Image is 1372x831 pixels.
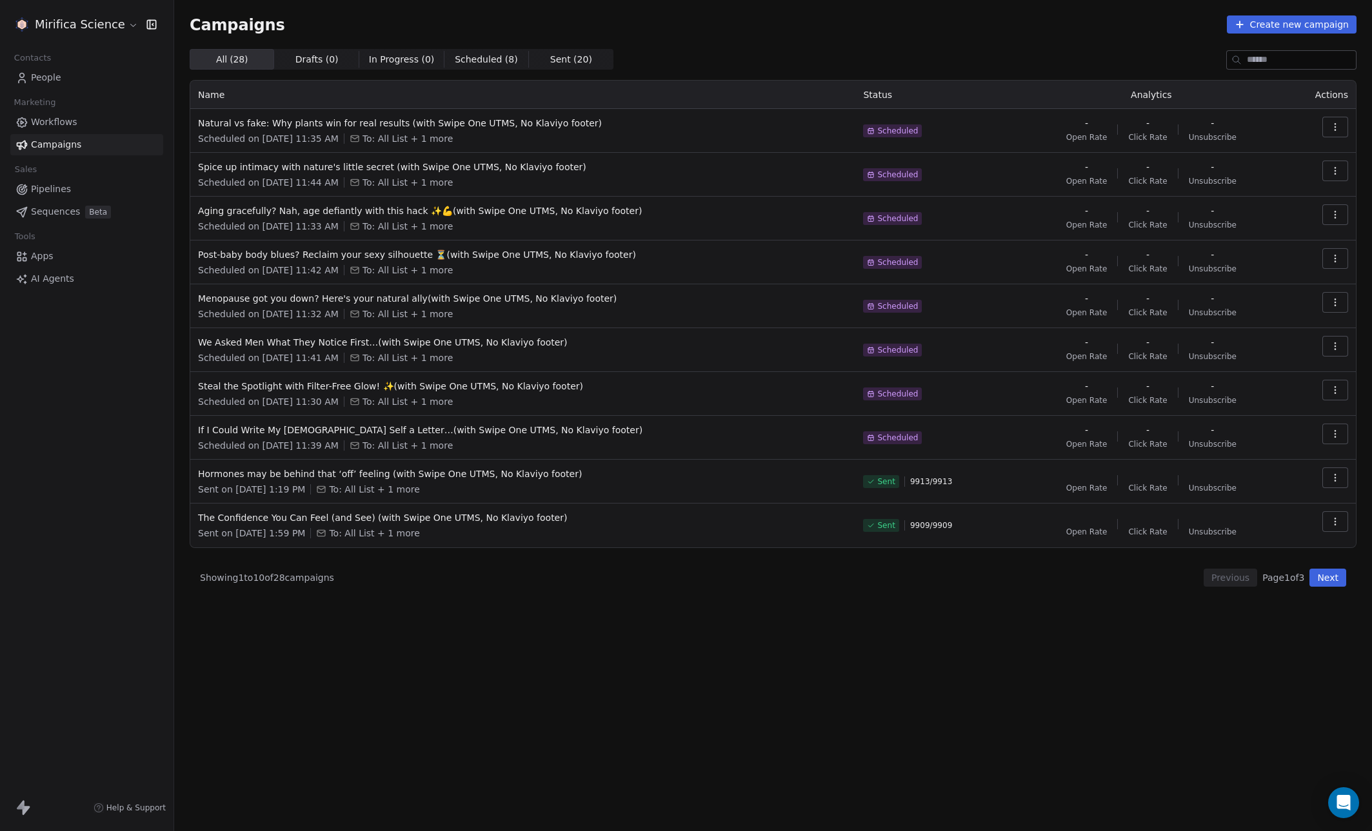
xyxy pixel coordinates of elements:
span: To: All List + 1 more [363,439,453,452]
span: People [31,71,61,84]
span: Scheduled [877,345,918,355]
span: - [1211,424,1214,436]
span: To: All List + 1 more [363,395,453,408]
span: Scheduled [877,257,918,268]
span: - [1146,161,1149,173]
span: Scheduled on [DATE] 11:35 AM [198,132,339,145]
a: Help & Support [94,803,166,813]
span: - [1085,424,1088,436]
span: - [1085,204,1088,217]
span: - [1211,336,1214,349]
span: Aging gracefully? Nah, age defiantly with this hack ✨💪(with Swipe One UTMS, No Klaviyo footer) [198,204,848,217]
span: Help & Support [106,803,166,813]
div: Open Intercom Messenger [1328,787,1359,818]
span: Sent [877,520,895,531]
span: To: All List + 1 more [363,351,453,364]
span: Unsubscribe [1189,132,1237,142]
span: To: All List + 1 more [329,483,419,496]
span: - [1211,204,1214,217]
span: Campaigns [190,15,285,34]
span: - [1146,380,1149,393]
span: Open Rate [1066,132,1108,142]
span: Unsubscribe [1189,483,1237,493]
span: Scheduled [877,433,918,443]
span: Beta [85,206,111,219]
a: Campaigns [10,134,163,155]
span: Workflows [31,115,77,129]
span: Open Rate [1066,527,1108,537]
span: Scheduled on [DATE] 11:42 AM [198,264,339,277]
span: Click Rate [1128,176,1167,186]
button: Previous [1204,569,1257,587]
span: Click Rate [1128,483,1167,493]
span: - [1146,117,1149,130]
span: Contacts [8,48,57,68]
span: - [1211,380,1214,393]
span: AI Agents [31,272,74,286]
th: Actions [1286,81,1356,109]
span: - [1211,161,1214,173]
span: Apps [31,249,54,263]
span: Open Rate [1066,220,1108,230]
span: Sequences [31,205,80,219]
span: Click Rate [1128,220,1167,230]
span: Scheduled [877,213,918,224]
span: Unsubscribe [1189,351,1237,362]
span: Sent on [DATE] 1:59 PM [198,527,305,540]
span: Post-baby body blues? Reclaim your sexy silhouette ⏳(with Swipe One UTMS, No Klaviyo footer) [198,248,848,261]
span: Click Rate [1128,308,1167,318]
span: - [1146,424,1149,436]
span: Sales [9,160,43,179]
span: Showing 1 to 10 of 28 campaigns [200,571,334,584]
span: - [1085,161,1088,173]
span: Scheduled on [DATE] 11:44 AM [198,176,339,189]
span: Scheduled on [DATE] 11:33 AM [198,220,339,233]
span: To: All List + 1 more [363,176,453,189]
span: In Progress ( 0 ) [369,53,435,66]
span: Scheduled [877,126,918,136]
a: SequencesBeta [10,201,163,222]
span: Menopause got you down? Here's your natural ally(with Swipe One UTMS, No Klaviyo footer) [198,292,848,305]
span: Open Rate [1066,395,1108,406]
span: Scheduled [877,301,918,311]
span: 9913 / 9913 [910,476,952,487]
span: If I Could Write My [DEMOGRAPHIC_DATA] Self a Letter…(with Swipe One UTMS, No Klaviyo footer) [198,424,848,436]
span: Unsubscribe [1189,176,1237,186]
span: The Confidence You Can Feel (and See) (with Swipe One UTMS, No Klaviyo footer) [198,511,848,524]
button: Create new campaign [1227,15,1357,34]
img: MIRIFICA%20science_logo_icon-big.png [14,17,30,32]
span: Mirifica Science [35,16,125,33]
span: Unsubscribe [1189,220,1237,230]
span: - [1146,248,1149,261]
span: - [1146,204,1149,217]
span: Unsubscribe [1189,308,1237,318]
span: Click Rate [1128,527,1167,537]
span: Page 1 of 3 [1262,571,1304,584]
span: Marketing [8,93,61,112]
span: Click Rate [1128,439,1167,449]
span: Open Rate [1066,264,1108,274]
span: Scheduled on [DATE] 11:30 AM [198,395,339,408]
span: - [1146,292,1149,305]
span: - [1211,292,1214,305]
button: Mirifica Science [15,14,137,35]
span: Click Rate [1128,264,1167,274]
button: Next [1309,569,1346,587]
span: - [1085,292,1088,305]
span: We Asked Men What They Notice First…(with Swipe One UTMS, No Klaviyo footer) [198,336,848,349]
span: Open Rate [1066,308,1108,318]
a: Workflows [10,112,163,133]
span: Sent on [DATE] 1:19 PM [198,483,305,496]
span: Campaigns [31,138,81,152]
span: Natural vs fake: Why plants win for real results (with Swipe One UTMS, No Klaviyo footer) [198,117,848,130]
span: Open Rate [1066,483,1108,493]
span: To: All List + 1 more [363,264,453,277]
span: - [1211,248,1214,261]
span: To: All List + 1 more [363,308,453,320]
span: Sent [877,476,895,487]
span: To: All List + 1 more [329,527,419,540]
span: Spice up intimacy with nature's little secret (with Swipe One UTMS, No Klaviyo footer) [198,161,848,173]
span: Scheduled on [DATE] 11:41 AM [198,351,339,364]
a: People [10,67,163,88]
span: Click Rate [1128,132,1167,142]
